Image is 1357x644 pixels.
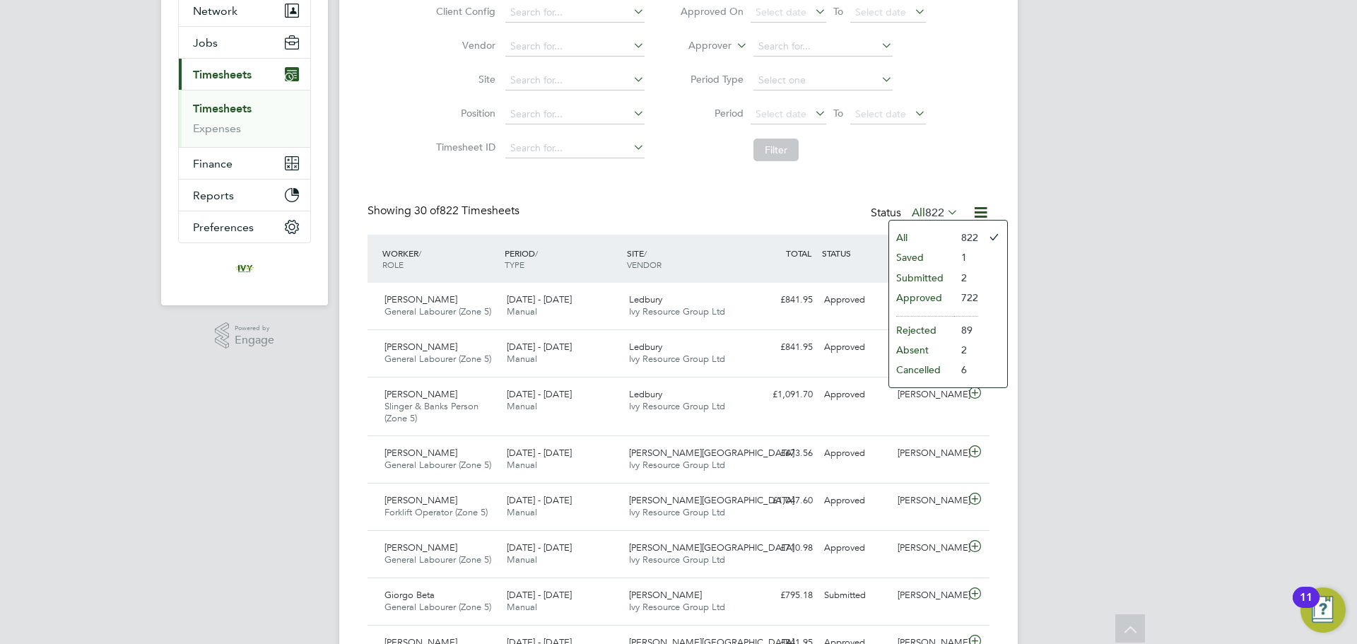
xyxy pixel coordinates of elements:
[193,189,234,202] span: Reports
[889,247,954,267] li: Saved
[505,3,645,23] input: Search for...
[179,90,310,147] div: Timesheets
[753,71,893,90] input: Select one
[507,388,572,400] span: [DATE] - [DATE]
[384,459,491,471] span: General Labourer (Zone 5)
[680,73,744,86] label: Period Type
[193,157,233,170] span: Finance
[507,589,572,601] span: [DATE] - [DATE]
[505,139,645,158] input: Search for...
[507,353,537,365] span: Manual
[892,442,965,465] div: [PERSON_NAME]
[889,360,954,380] li: Cancelled
[889,268,954,288] li: Submitted
[235,322,274,334] span: Powered by
[629,388,662,400] span: Ledbury
[753,37,893,57] input: Search for...
[627,259,662,270] span: VENDOR
[818,442,892,465] div: Approved
[193,68,252,81] span: Timesheets
[384,353,491,365] span: General Labourer (Zone 5)
[954,247,978,267] li: 1
[507,601,537,613] span: Manual
[629,341,662,353] span: Ledbury
[818,537,892,560] div: Approved
[889,320,954,340] li: Rejected
[507,494,572,506] span: [DATE] - [DATE]
[629,447,794,459] span: [PERSON_NAME][GEOGRAPHIC_DATA]
[745,584,818,607] div: £795.18
[235,334,274,346] span: Engage
[855,107,906,120] span: Select date
[384,400,478,424] span: Slinger & Banks Person (Zone 5)
[1300,587,1346,633] button: Open Resource Center, 11 new notifications
[507,293,572,305] span: [DATE] - [DATE]
[745,288,818,312] div: £841.95
[892,489,965,513] div: [PERSON_NAME]
[384,305,491,317] span: General Labourer (Zone 5)
[418,247,421,259] span: /
[855,6,906,18] span: Select date
[432,107,495,119] label: Position
[786,247,811,259] span: TOTAL
[233,257,256,280] img: ivyresourcegroup-logo-retina.png
[629,601,725,613] span: Ivy Resource Group Ltd
[818,288,892,312] div: Approved
[505,259,524,270] span: TYPE
[414,204,519,218] span: 822 Timesheets
[382,259,404,270] span: ROLE
[505,37,645,57] input: Search for...
[432,5,495,18] label: Client Config
[629,305,725,317] span: Ivy Resource Group Ltd
[954,268,978,288] li: 2
[432,73,495,86] label: Site
[818,240,892,266] div: STATUS
[384,293,457,305] span: [PERSON_NAME]
[818,383,892,406] div: Approved
[629,506,725,518] span: Ivy Resource Group Ltd
[925,206,944,220] span: 822
[501,240,623,277] div: PERIOD
[889,288,954,308] li: Approved
[384,494,457,506] span: [PERSON_NAME]
[384,589,435,601] span: Giorgo Beta
[892,383,965,406] div: [PERSON_NAME]
[745,537,818,560] div: £710.98
[745,489,818,513] div: £1,047.60
[954,360,978,380] li: 6
[629,400,725,412] span: Ivy Resource Group Ltd
[384,554,491,566] span: General Labourer (Zone 5)
[505,71,645,90] input: Search for...
[756,107,806,120] span: Select date
[215,322,275,349] a: Powered byEngage
[179,148,310,179] button: Finance
[680,107,744,119] label: Period
[507,554,537,566] span: Manual
[954,320,978,340] li: 89
[432,39,495,52] label: Vendor
[368,204,522,218] div: Showing
[644,247,647,259] span: /
[179,211,310,242] button: Preferences
[178,257,311,280] a: Go to home page
[507,341,572,353] span: [DATE] - [DATE]
[818,336,892,359] div: Approved
[818,489,892,513] div: Approved
[432,141,495,153] label: Timesheet ID
[745,336,818,359] div: £841.95
[1300,597,1312,616] div: 11
[954,228,978,247] li: 822
[889,340,954,360] li: Absent
[507,541,572,554] span: [DATE] - [DATE]
[384,341,457,353] span: [PERSON_NAME]
[892,584,965,607] div: [PERSON_NAME]
[745,442,818,465] div: £673.56
[384,388,457,400] span: [PERSON_NAME]
[507,400,537,412] span: Manual
[629,293,662,305] span: Ledbury
[507,459,537,471] span: Manual
[384,541,457,554] span: [PERSON_NAME]
[954,340,978,360] li: 2
[871,204,961,223] div: Status
[889,228,954,247] li: All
